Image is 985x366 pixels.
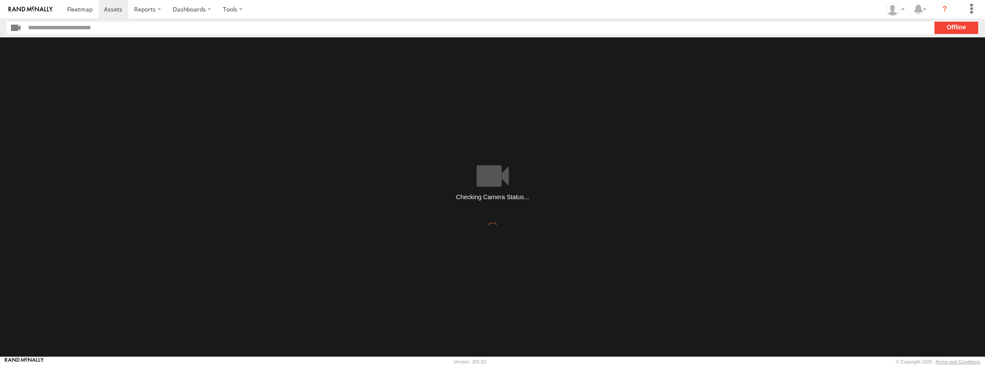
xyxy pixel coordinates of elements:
[5,358,44,366] a: Visit our Website
[883,3,908,16] div: Daniel Shank
[896,359,980,364] div: © Copyright 2025 -
[8,6,53,12] img: rand-logo.svg
[935,359,980,364] a: Terms and Conditions
[454,359,486,364] div: Version: 305.03
[938,3,951,16] i: ?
